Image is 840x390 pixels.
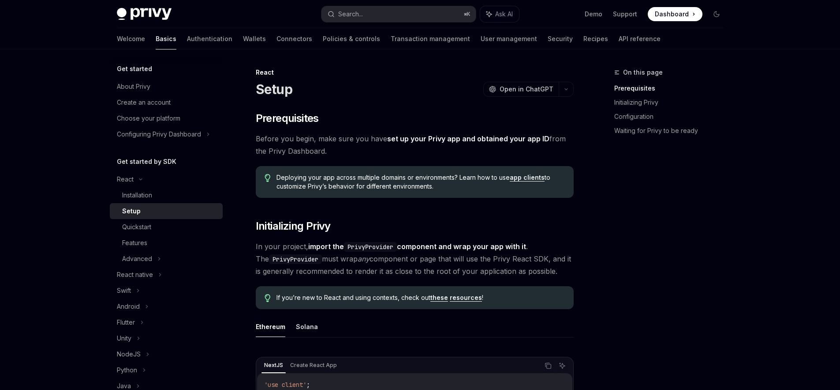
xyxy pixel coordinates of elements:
code: PrivyProvider [269,254,322,264]
div: Swift [117,285,131,296]
span: Prerequisites [256,111,319,125]
span: Initializing Privy [256,219,331,233]
a: Configuration [614,110,731,124]
div: React [117,174,134,185]
button: Ethereum [256,316,285,337]
div: Choose your platform [117,113,180,124]
h1: Setup [256,81,292,97]
div: NodeJS [117,349,141,360]
span: Dashboard [655,10,689,19]
a: Connectors [276,28,312,49]
span: Before you begin, make sure you have from the Privy Dashboard. [256,133,574,157]
img: dark logo [117,8,172,20]
div: Android [117,301,140,312]
a: Support [613,10,637,19]
a: About Privy [110,79,223,95]
a: Choose your platform [110,110,223,126]
code: PrivyProvider [344,242,397,252]
strong: import the component and wrap your app with it [308,242,526,251]
div: React [256,68,574,77]
button: Search...⌘K [321,6,476,22]
span: ⌘ K [464,11,470,18]
a: Wallets [243,28,266,49]
h5: Get started by SDK [117,156,176,167]
a: Authentication [187,28,232,49]
a: set up your Privy app and obtained your app ID [387,134,549,144]
div: Search... [338,9,363,19]
a: API reference [619,28,661,49]
span: On this page [623,67,663,78]
span: 'use client' [264,381,306,389]
div: Flutter [117,317,135,328]
span: Ask AI [495,10,513,19]
a: Waiting for Privy to be ready [614,124,731,138]
a: Quickstart [110,219,223,235]
a: Create an account [110,95,223,110]
button: Ask AI [556,360,568,371]
em: any [358,254,370,263]
a: Features [110,235,223,251]
a: Installation [110,187,223,203]
h5: Get started [117,64,152,74]
div: About Privy [117,81,150,92]
svg: Tip [265,174,271,182]
div: Setup [122,206,141,216]
div: Advanced [122,254,152,264]
span: Deploying your app across multiple domains or environments? Learn how to use to customize Privy’s... [276,173,564,191]
span: If you’re new to React and using contexts, check out ! [276,293,564,302]
a: Welcome [117,28,145,49]
div: Installation [122,190,152,201]
a: Initializing Privy [614,95,731,110]
span: In your project, . The must wrap component or page that will use the Privy React SDK, and it is g... [256,240,574,277]
a: these [430,294,448,302]
button: Toggle dark mode [709,7,724,21]
button: Ask AI [480,6,519,22]
button: Copy the contents from the code block [542,360,554,371]
a: app clients [510,174,545,182]
div: Python [117,365,137,375]
svg: Tip [265,294,271,302]
div: Create an account [117,97,171,108]
div: Unity [117,333,131,344]
a: Basics [156,28,176,49]
a: Setup [110,203,223,219]
a: Prerequisites [614,81,731,95]
button: Solana [296,316,318,337]
div: Configuring Privy Dashboard [117,129,201,140]
div: React native [117,269,153,280]
a: Demo [585,10,602,19]
a: Policies & controls [323,28,380,49]
a: User management [481,28,537,49]
div: Features [122,238,147,248]
div: Quickstart [122,222,151,232]
div: NextJS [261,360,286,371]
a: Recipes [583,28,608,49]
span: Open in ChatGPT [500,85,553,94]
a: resources [450,294,482,302]
button: Open in ChatGPT [483,82,559,97]
a: Dashboard [648,7,702,21]
a: Security [548,28,573,49]
a: Transaction management [391,28,470,49]
span: ; [306,381,310,389]
div: Create React App [287,360,340,371]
